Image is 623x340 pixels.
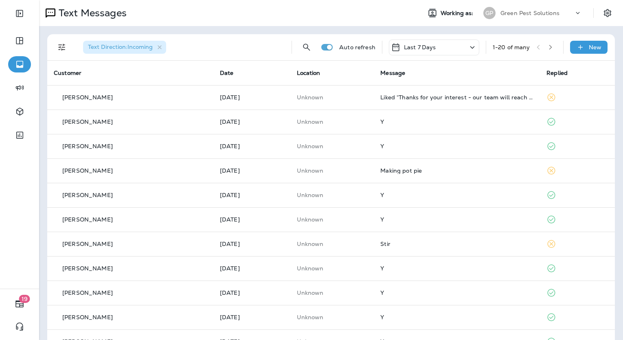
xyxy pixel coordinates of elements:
p: New [589,44,601,50]
p: Sep 23, 2025 02:25 PM [220,241,284,247]
p: [PERSON_NAME] [62,216,113,223]
div: Y [380,216,533,223]
div: Y [380,314,533,320]
p: Text Messages [55,7,127,19]
div: Stir [380,241,533,247]
p: Sep 23, 2025 05:05 PM [220,167,284,174]
p: [PERSON_NAME] [62,192,113,198]
p: Sep 23, 2025 02:22 PM [220,265,284,272]
p: Sep 23, 2025 07:14 PM [220,143,284,149]
button: 19 [8,296,31,312]
span: Customer [54,69,81,77]
div: Y [380,192,533,198]
div: Y [380,143,533,149]
p: Sep 23, 2025 02:02 PM [220,290,284,296]
p: Sep 24, 2025 07:41 AM [220,118,284,125]
div: Y [380,265,533,272]
div: Y [380,118,533,125]
p: This customer does not have a last location and the phone number they messaged is not assigned to... [297,192,368,198]
span: 19 [19,295,30,303]
p: [PERSON_NAME] [62,265,113,272]
div: Text Direction:Incoming [83,41,166,54]
p: Sep 23, 2025 01:52 PM [220,314,284,320]
p: Last 7 Days [404,44,436,50]
p: [PERSON_NAME] [62,314,113,320]
p: This customer does not have a last location and the phone number they messaged is not assigned to... [297,167,368,174]
div: Making pot pie [380,167,533,174]
p: This customer does not have a last location and the phone number they messaged is not assigned to... [297,118,368,125]
div: Liked “Thanks for your interest - our team will reach out shortly and will be able to give you a ... [380,94,533,101]
p: Sep 24, 2025 10:04 AM [220,94,284,101]
span: Replied [546,69,568,77]
button: Search Messages [298,39,315,55]
p: [PERSON_NAME] [62,241,113,247]
p: [PERSON_NAME] [62,167,113,174]
span: Text Direction : Incoming [88,43,153,50]
div: GP [483,7,496,19]
p: This customer does not have a last location and the phone number they messaged is not assigned to... [297,216,368,223]
button: Filters [54,39,70,55]
div: Y [380,290,533,296]
button: Settings [600,6,615,20]
p: [PERSON_NAME] [62,290,113,296]
p: [PERSON_NAME] [62,118,113,125]
p: [PERSON_NAME] [62,143,113,149]
span: Date [220,69,234,77]
p: This customer does not have a last location and the phone number they messaged is not assigned to... [297,94,368,101]
div: 1 - 20 of many [493,44,530,50]
button: Expand Sidebar [8,5,31,22]
p: [PERSON_NAME] [62,94,113,101]
span: Message [380,69,405,77]
p: This customer does not have a last location and the phone number they messaged is not assigned to... [297,265,368,272]
p: Auto refresh [339,44,375,50]
p: This customer does not have a last location and the phone number they messaged is not assigned to... [297,143,368,149]
span: Location [297,69,320,77]
p: Green Pest Solutions [500,10,559,16]
p: This customer does not have a last location and the phone number they messaged is not assigned to... [297,290,368,296]
p: Sep 23, 2025 02:53 PM [220,216,284,223]
p: Sep 23, 2025 03:06 PM [220,192,284,198]
p: This customer does not have a last location and the phone number they messaged is not assigned to... [297,241,368,247]
span: Working as: [441,10,475,17]
p: This customer does not have a last location and the phone number they messaged is not assigned to... [297,314,368,320]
